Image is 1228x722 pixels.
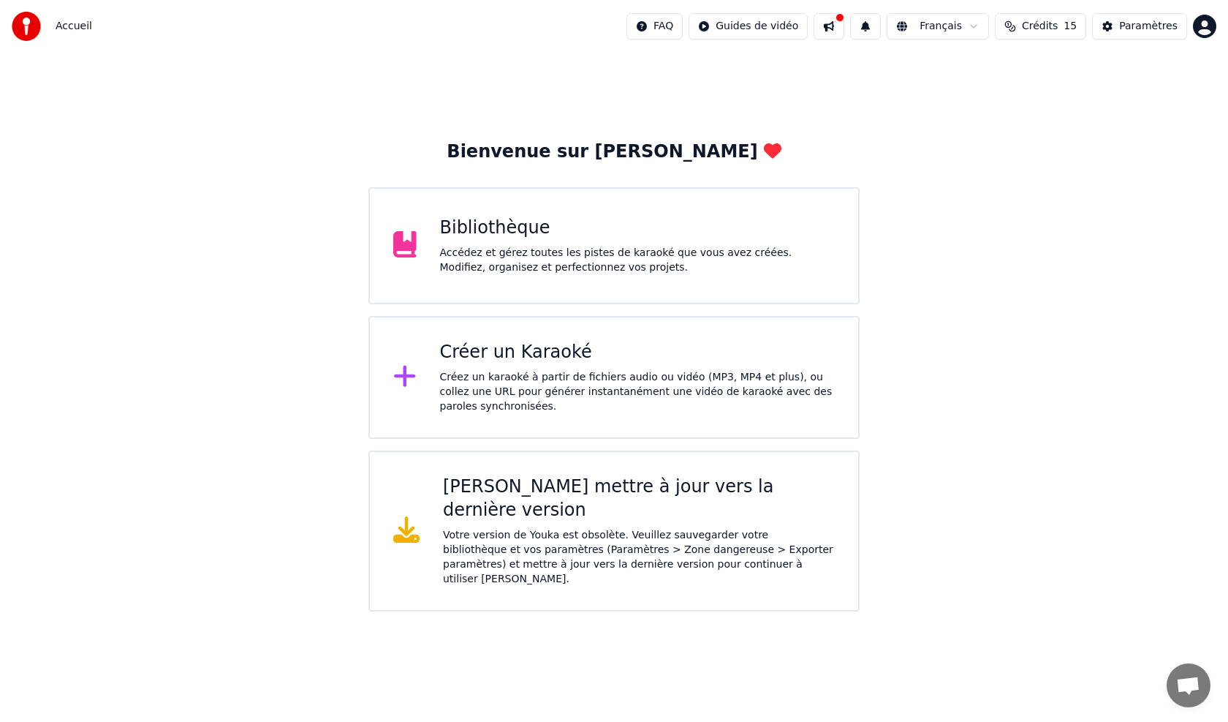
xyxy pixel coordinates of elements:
button: FAQ [626,13,683,40]
div: Bibliothèque [440,217,835,240]
div: [PERSON_NAME] mettre à jour vers la dernière version [443,475,835,522]
div: Créer un Karaoké [440,341,835,364]
button: Paramètres [1092,13,1187,40]
img: youka [12,12,41,41]
span: Accueil [56,19,92,34]
span: Crédits [1022,19,1058,34]
div: Votre version de Youka est obsolète. Veuillez sauvegarder votre bibliothèque et vos paramètres (P... [443,528,835,587]
button: Crédits15 [995,13,1086,40]
a: Ouvrir le chat [1167,663,1210,707]
div: Créez un karaoké à partir de fichiers audio ou vidéo (MP3, MP4 et plus), ou collez une URL pour g... [440,370,835,414]
div: Accédez et gérez toutes les pistes de karaoké que vous avez créées. Modifiez, organisez et perfec... [440,246,835,275]
span: 15 [1064,19,1077,34]
button: Guides de vidéo [689,13,808,40]
nav: breadcrumb [56,19,92,34]
div: Bienvenue sur [PERSON_NAME] [447,140,781,164]
div: Paramètres [1119,19,1178,34]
